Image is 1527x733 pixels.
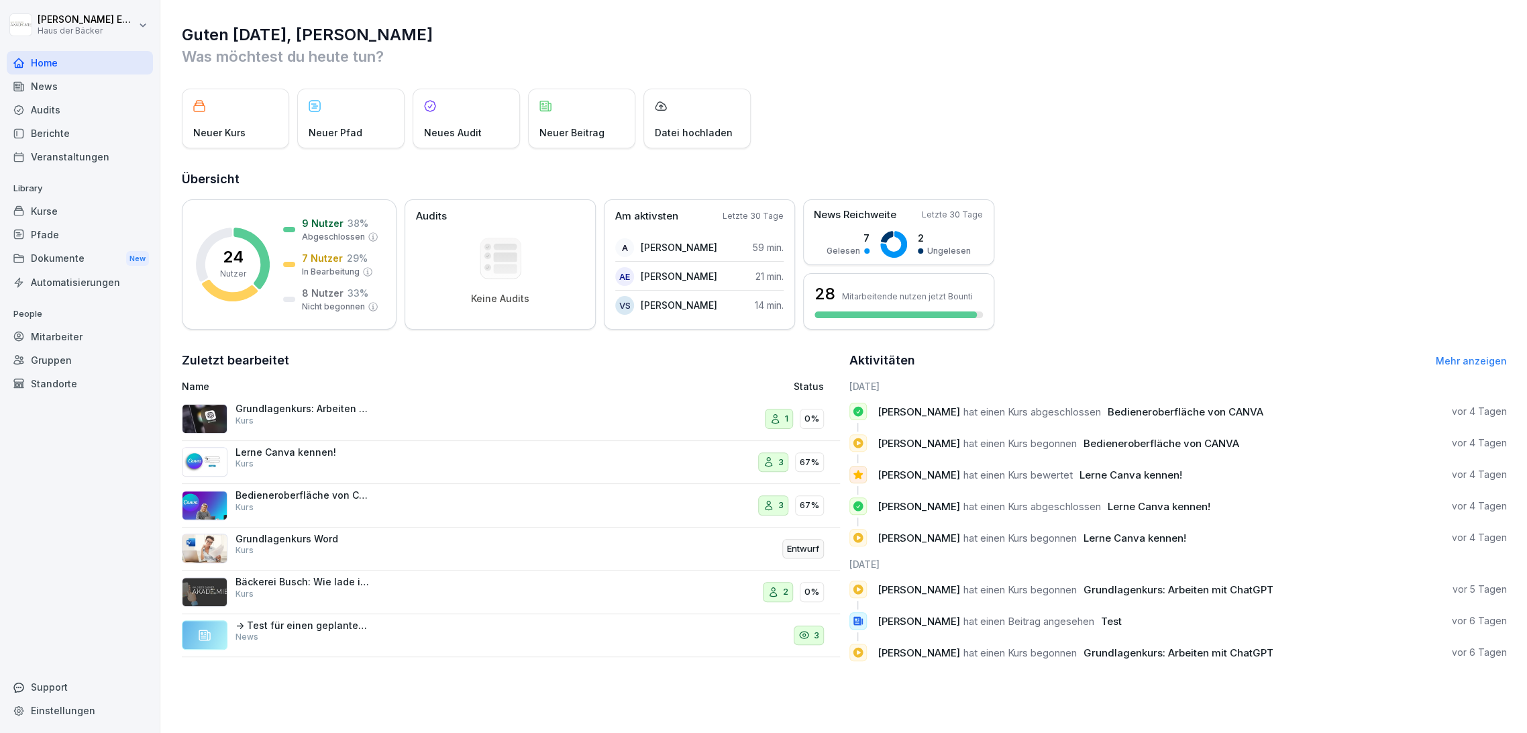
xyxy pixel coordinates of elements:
[182,534,227,563] img: qd5wkxyhqr8mhll453q1ftfp.png
[753,240,784,254] p: 59 min.
[348,216,368,230] p: 38 %
[723,210,784,222] p: Letzte 30 Tage
[1452,468,1507,481] p: vor 4 Tagen
[963,469,1073,481] span: hat einen Kurs bewertet
[424,126,482,140] p: Neues Audit
[878,583,960,596] span: [PERSON_NAME]
[7,75,153,98] a: News
[922,209,983,221] p: Letzte 30 Tage
[235,544,254,556] p: Kurs
[963,500,1101,513] span: hat einen Kurs abgeschlossen
[787,542,819,556] p: Entwurf
[7,303,153,325] p: People
[7,246,153,271] div: Dokumente
[7,325,153,348] a: Mitarbeiter
[235,576,370,588] p: Bäckerei Busch: Wie lade ich mir die Bounti App herunter?
[182,379,599,393] p: Name
[918,231,971,245] p: 2
[1453,583,1507,596] p: vor 5 Tagen
[804,585,819,599] p: 0%
[641,240,717,254] p: [PERSON_NAME]
[7,675,153,699] div: Support
[655,126,733,140] p: Datei hochladen
[783,585,788,599] p: 2
[235,458,254,470] p: Kurs
[471,293,529,305] p: Keine Audits
[7,98,153,121] a: Audits
[7,372,153,395] a: Standorte
[827,231,870,245] p: 7
[223,249,244,265] p: 24
[878,646,960,659] span: [PERSON_NAME]
[302,231,365,243] p: Abgeschlossen
[778,499,784,512] p: 3
[235,631,258,643] p: News
[182,447,227,477] img: s66qd3d44r21bikr32egi3fp.png
[878,615,960,628] span: [PERSON_NAME]
[235,403,370,415] p: Grundlagenkurs: Arbeiten mit ChatGPT
[38,26,136,36] p: Haus der Bäcker
[235,501,254,514] p: Kurs
[182,577,227,607] img: s78w77shk91l4aeybtorc9h7.png
[963,532,1077,544] span: hat einen Kurs begonnen
[38,14,136,26] p: [PERSON_NAME] Ehlerding
[800,456,819,469] p: 67%
[615,209,678,224] p: Am aktivsten
[963,405,1101,418] span: hat einen Kurs abgeschlossen
[615,267,634,286] div: AE
[878,500,960,513] span: [PERSON_NAME]
[849,379,1508,393] h6: [DATE]
[1452,405,1507,418] p: vor 4 Tagen
[778,456,784,469] p: 3
[963,646,1077,659] span: hat einen Kurs begonnen
[927,245,971,257] p: Ungelesen
[1452,646,1507,659] p: vor 6 Tagen
[800,499,819,512] p: 67%
[182,351,840,370] h2: Zuletzt bearbeitet
[641,298,717,312] p: [PERSON_NAME]
[126,251,149,266] div: New
[302,251,343,265] p: 7 Nutzer
[302,301,365,313] p: Nicht begonnen
[7,699,153,722] a: Einstellungen
[182,484,840,528] a: Bedieneroberfläche von CANVAKurs367%
[1084,646,1273,659] span: Grundlagenkurs: Arbeiten mit ChatGPT
[7,223,153,246] a: Pfade
[309,126,362,140] p: Neuer Pfad
[963,583,1077,596] span: hat einen Kurs begonnen
[7,51,153,75] a: Home
[1101,615,1122,628] span: Test
[1084,583,1273,596] span: Grundlagenkurs: Arbeiten mit ChatGPT
[842,291,973,301] p: Mitarbeitende nutzen jetzt Bounti
[7,178,153,199] p: Library
[1436,355,1507,366] a: Mehr anzeigen
[849,557,1508,571] h6: [DATE]
[7,348,153,372] a: Gruppen
[7,271,153,294] div: Automatisierungen
[641,269,717,283] p: [PERSON_NAME]
[963,437,1077,450] span: hat einen Kurs begonnen
[235,533,370,545] p: Grundlagenkurs Word
[347,251,368,265] p: 29 %
[1108,500,1210,513] span: Lerne Canva kennen!
[814,283,835,305] h3: 28
[416,209,447,224] p: Audits
[615,238,634,257] div: A
[235,446,370,458] p: Lerne Canva kennen!
[7,145,153,168] a: Veranstaltungen
[878,469,960,481] span: [PERSON_NAME]
[7,199,153,223] a: Kurse
[1452,499,1507,513] p: vor 4 Tagen
[1080,469,1182,481] span: Lerne Canva kennen!
[235,415,254,427] p: Kurs
[7,121,153,145] div: Berichte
